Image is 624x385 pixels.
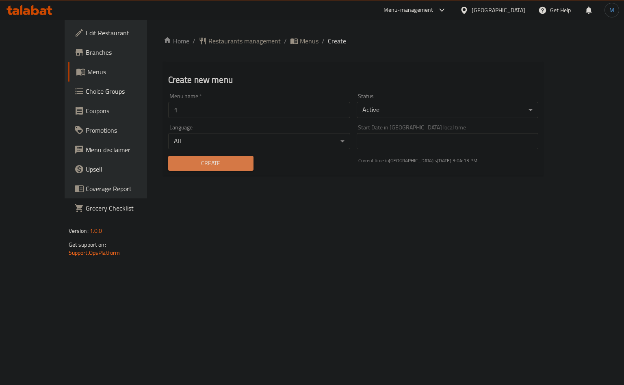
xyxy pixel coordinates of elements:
a: Upsell [68,159,169,179]
div: Menu-management [383,5,433,15]
a: Home [163,36,189,46]
a: Restaurants management [199,36,281,46]
span: Menu disclaimer [86,145,162,155]
a: Choice Groups [68,82,169,101]
li: / [284,36,287,46]
span: Menus [300,36,318,46]
span: Get support on: [69,239,106,250]
li: / [322,36,325,46]
input: Please enter Menu name [168,102,350,118]
span: Promotions [86,125,162,135]
a: Coupons [68,101,169,120]
span: Grocery Checklist [86,203,162,213]
span: Choice Groups [86,86,162,96]
span: Coverage Report [86,184,162,194]
a: Promotions [68,120,169,140]
div: All [168,133,350,149]
div: [GEOGRAPHIC_DATA] [472,6,525,15]
span: Create [175,158,247,168]
span: Create [328,36,346,46]
div: Active [357,102,539,118]
span: Edit Restaurant [86,28,162,38]
h2: Create new menu [168,74,539,86]
p: Current time in [GEOGRAPHIC_DATA] is [DATE] 3:04:13 PM [358,157,539,164]
a: Menu disclaimer [68,140,169,159]
li: / [193,36,195,46]
a: Edit Restaurant [68,23,169,43]
span: Branches [86,47,162,57]
span: Version: [69,226,89,236]
span: Menus [87,67,162,77]
span: 1.0.0 [90,226,102,236]
nav: breadcrumb [163,36,544,46]
span: Restaurants management [208,36,281,46]
button: Create [168,156,253,171]
a: Coverage Report [68,179,169,198]
a: Menus [290,36,318,46]
a: Grocery Checklist [68,198,169,218]
a: Menus [68,62,169,82]
span: Coupons [86,106,162,116]
a: Branches [68,43,169,62]
span: M [609,6,614,15]
span: Upsell [86,164,162,174]
a: Support.OpsPlatform [69,247,120,258]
